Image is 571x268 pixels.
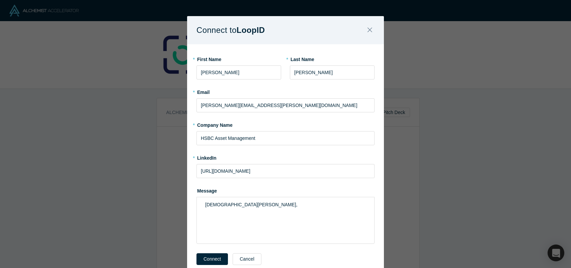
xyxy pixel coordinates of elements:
span: [DEMOGRAPHIC_DATA][PERSON_NAME], [205,202,298,207]
label: LinkedIn [196,152,217,162]
label: Message [196,185,375,195]
label: First Name [196,54,281,63]
button: Cancel [233,253,261,265]
label: Email [196,87,375,96]
button: Close [363,23,377,38]
button: Connect [196,253,228,265]
label: Company Name [196,119,375,129]
div: rdw-editor [201,199,370,210]
label: Last Name [290,54,375,63]
b: LoopID [237,25,265,35]
div: rdw-wrapper [196,197,375,244]
h1: Connect to [196,23,277,37]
